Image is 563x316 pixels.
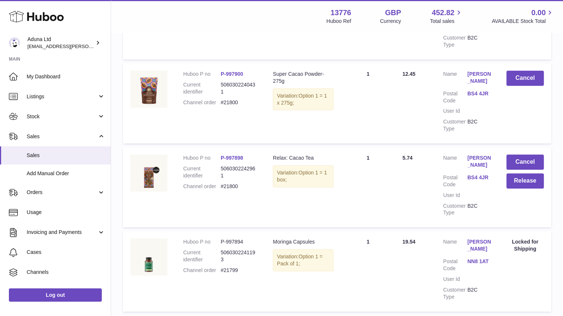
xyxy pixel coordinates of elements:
span: My Dashboard [27,73,105,80]
dt: Customer Type [443,286,467,300]
dt: Huboo P no [183,154,221,162]
dt: Customer Type [443,203,467,217]
div: Aduna Ltd [27,36,94,50]
span: Channels [27,269,105,276]
dt: Name [443,154,467,170]
dt: Name [443,71,467,86]
a: BS4 4JR [467,174,491,181]
dt: User Id [443,276,467,283]
a: [PERSON_NAME] [467,71,491,85]
span: Listings [27,93,97,100]
td: 1 [341,231,395,311]
span: 12.45 [402,71,415,77]
span: Usage [27,209,105,216]
dd: B2C [467,203,491,217]
dt: Channel order [183,267,221,274]
dd: P-997894 [221,238,258,245]
span: Stock [27,113,97,120]
dt: Current identifier [183,81,221,95]
dt: Postal Code [443,174,467,188]
img: SUPER-CACAO-POWDER-POUCH-FOP-CHALK.jpg [130,71,167,108]
button: Cancel [506,71,544,86]
td: 1 [341,63,395,143]
dd: B2C [467,286,491,300]
dt: Huboo P no [183,238,221,245]
dt: User Id [443,192,467,199]
dt: Current identifier [183,249,221,263]
span: 5.74 [402,155,412,161]
span: Cases [27,249,105,256]
strong: 13776 [331,8,351,18]
div: Locked for Shipping [506,238,544,252]
dt: Name [443,238,467,254]
dd: 5060302242961 [221,165,258,179]
dt: Channel order [183,183,221,190]
a: NN8 1AT [467,258,491,265]
dt: Customer Type [443,34,467,48]
dt: Huboo P no [183,71,221,78]
a: BS4 4JR [467,90,491,97]
dt: Customer Type [443,118,467,132]
img: MORINGA-CAPSULES-FOP-CHALK.jpg [130,238,167,275]
a: 452.82 Total sales [430,8,463,25]
span: 0.00 [531,8,546,18]
a: 0.00 AVAILABLE Stock Total [492,8,554,25]
dd: 5060302240431 [221,81,258,95]
a: Log out [9,288,102,302]
span: AVAILABLE Stock Total [492,18,554,25]
span: Add Manual Order [27,170,105,177]
dt: User Id [443,108,467,115]
dt: Current identifier [183,165,221,179]
div: Variation: [273,88,334,111]
dd: B2C [467,118,491,132]
span: Option 1 = Pack of 1; [277,254,322,266]
dt: Postal Code [443,90,467,104]
dt: Postal Code [443,258,467,272]
span: Sales [27,133,97,140]
div: Variation: [273,249,334,271]
a: [PERSON_NAME] [467,154,491,169]
button: Cancel [506,154,544,170]
td: 1 [341,147,395,227]
span: Option 1 = 1 x 275g; [277,93,327,106]
div: Moringa Capsules [273,238,334,245]
span: Invoicing and Payments [27,229,97,236]
span: [EMAIL_ADDRESS][PERSON_NAME][PERSON_NAME][DOMAIN_NAME] [27,43,188,49]
a: P-997898 [221,155,243,161]
span: 452.82 [432,8,454,18]
button: Release [506,173,544,188]
img: deborahe.kamara@aduna.com [9,37,20,48]
span: Orders [27,189,97,196]
a: [PERSON_NAME] [467,238,491,252]
dd: #21800 [221,99,258,106]
img: RELAX-CACAO-TEA-FOP-CHALK.jpg [130,154,167,191]
div: Super Cacao Powder- 275g [273,71,334,85]
a: P-997900 [221,71,243,77]
dd: 5060302241193 [221,249,258,263]
div: Variation: [273,165,334,187]
span: 19.54 [402,239,415,245]
span: Sales [27,152,105,159]
span: Total sales [430,18,463,25]
div: Huboo Ref [326,18,351,25]
dd: B2C [467,34,491,48]
span: Option 1 = 1 box; [277,170,327,183]
div: Relax: Cacao Tea [273,154,334,162]
dd: #21800 [221,183,258,190]
dd: #21799 [221,267,258,274]
dt: Channel order [183,99,221,106]
strong: GBP [385,8,401,18]
div: Currency [380,18,401,25]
